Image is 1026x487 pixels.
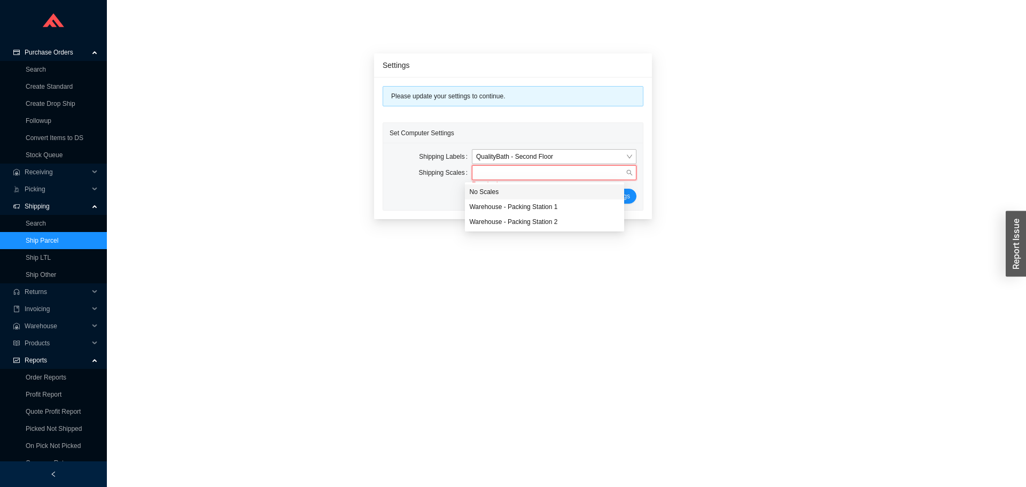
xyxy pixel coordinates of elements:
a: Profit Report [26,391,61,398]
a: Create Standard [26,83,73,90]
div: Warehouse - Packing Station 2 [469,217,620,227]
span: Shipping [25,198,89,215]
a: Create Drop Ship [26,100,75,107]
div: Please update your settings to continue. [391,91,635,102]
span: book [13,306,20,312]
a: Followup [26,117,51,125]
span: customer-service [13,289,20,295]
span: credit-card [13,49,20,56]
a: Stock Queue [26,151,63,159]
div: Warehouse - Packing Station 1 [465,199,624,214]
span: Reports [25,352,89,369]
a: Search [26,220,46,227]
a: On Pick Not Picked [26,442,81,450]
span: Warehouse [25,318,89,335]
a: Order Reports [26,374,66,381]
a: Picked Not Shipped [26,425,82,432]
span: Picking [25,181,89,198]
span: left [50,471,57,477]
a: Compare Rates [26,459,71,467]
span: fund [13,357,20,364]
span: Purchase Orders [25,44,89,61]
a: Convert Items to DS [26,134,83,142]
a: Ship LTL [26,254,51,261]
a: Ship Other [26,271,56,279]
a: Ship Parcel [26,237,58,244]
label: Shipping Scales [419,165,472,180]
span: QualityBath - Second Floor [476,150,632,164]
span: Products [25,335,89,352]
label: Shipping Labels [419,149,472,164]
a: Quote Profit Report [26,408,81,415]
span: Receiving [25,164,89,181]
div: Set Computer Settings [390,123,636,143]
div: No Scales [469,187,620,197]
div: No Scales [465,184,624,199]
span: read [13,340,20,346]
a: Search [26,66,46,73]
span: Invoicing [25,300,89,318]
div: Warehouse - Packing Station 1 [469,202,620,212]
div: Settings [383,59,643,71]
div: Warehouse - Packing Station 2 [465,214,624,229]
span: Returns [25,283,89,300]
